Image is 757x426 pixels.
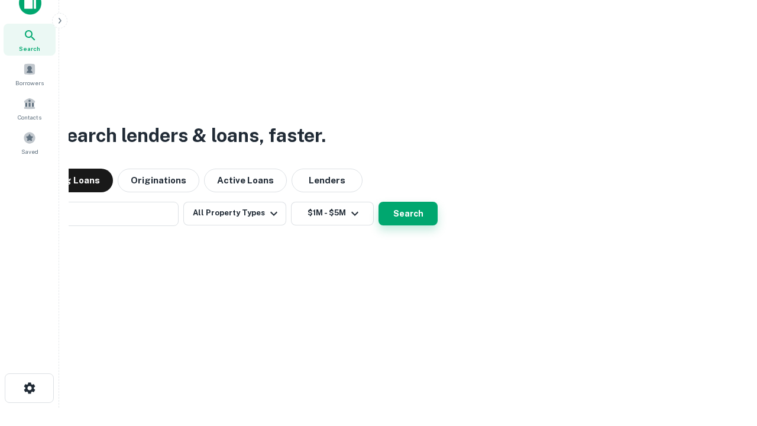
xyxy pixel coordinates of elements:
[54,121,326,150] h3: Search lenders & loans, faster.
[4,24,56,56] a: Search
[19,44,40,53] span: Search
[118,169,199,192] button: Originations
[698,293,757,350] iframe: Chat Widget
[4,127,56,159] a: Saved
[4,58,56,90] a: Borrowers
[15,78,44,88] span: Borrowers
[21,147,38,156] span: Saved
[292,169,363,192] button: Lenders
[291,202,374,225] button: $1M - $5M
[18,112,41,122] span: Contacts
[4,92,56,124] a: Contacts
[183,202,286,225] button: All Property Types
[378,202,438,225] button: Search
[204,169,287,192] button: Active Loans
